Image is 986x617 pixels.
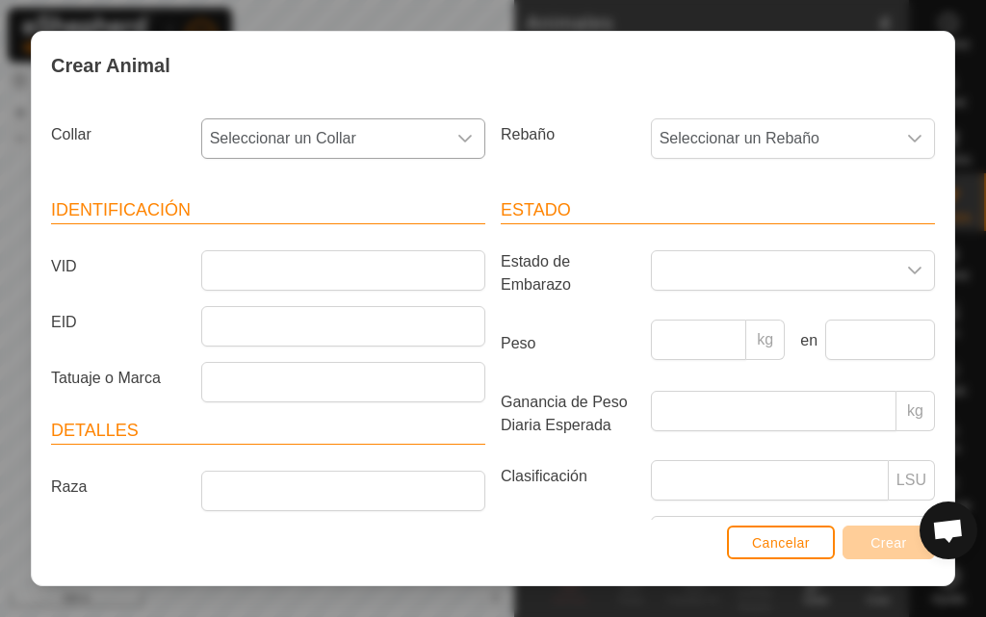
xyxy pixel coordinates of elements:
div: dropdown trigger [895,119,934,158]
p-inputgroup-addon: LSU [889,460,935,501]
label: Tatuaje o Marca [43,362,194,395]
p-inputgroup-addon: kg [896,391,935,431]
div: dropdown trigger [446,119,484,158]
header: Estado [501,197,935,224]
label: Rebaño [493,118,643,151]
button: Crear [843,526,935,559]
span: Seleccionar un Rebaño [652,119,895,158]
p-inputgroup-addon: kg [746,320,785,360]
span: Cancelar [752,535,810,551]
span: Seleccionar un Collar [202,119,446,158]
button: Cancelar [727,526,835,559]
label: VID [43,250,194,283]
span: Crear [870,535,907,551]
label: Collar [43,118,194,151]
label: Peso [493,320,643,368]
div: dropdown trigger [895,251,934,290]
label: EID [43,306,194,339]
header: Identificación [51,197,485,224]
div: Chat abierto [920,501,977,559]
label: Ganancia de Peso Diaria Esperada [493,391,643,437]
label: Clasificación [493,460,643,493]
header: Detalles [51,418,485,445]
label: Estado de Embarazo [493,250,643,296]
label: Raza [43,471,194,503]
label: en [792,329,817,352]
span: Crear Animal [51,51,170,80]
